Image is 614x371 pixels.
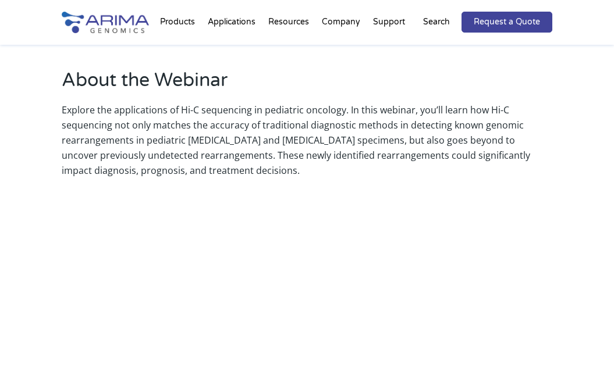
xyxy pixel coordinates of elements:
[423,15,450,30] p: Search
[62,102,553,178] p: Explore the applications of Hi-C sequencing in pediatric oncology. In this webinar, you’ll learn ...
[462,12,552,33] a: Request a Quote
[62,12,149,33] img: Arima-Genomics-logo
[62,67,553,102] h2: About the Webinar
